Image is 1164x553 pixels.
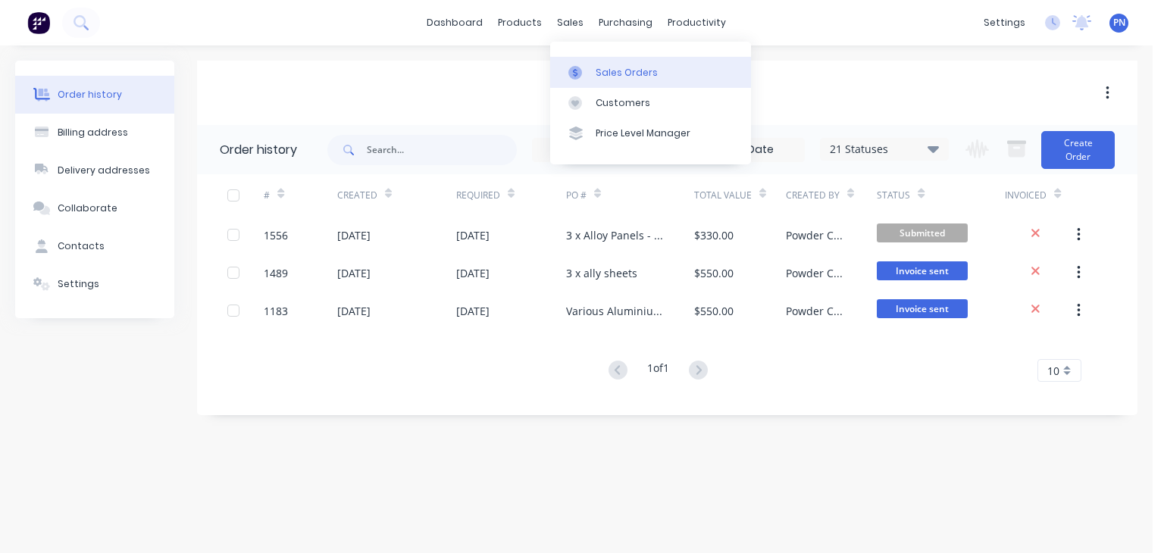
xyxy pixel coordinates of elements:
[264,303,288,319] div: 1183
[694,174,786,216] div: Total Value
[877,261,968,280] span: Invoice sent
[786,189,840,202] div: Created By
[58,88,122,102] div: Order history
[367,135,517,165] input: Search...
[1005,174,1078,216] div: Invoiced
[337,303,371,319] div: [DATE]
[877,174,1005,216] div: Status
[337,189,377,202] div: Created
[58,164,150,177] div: Delivery addresses
[264,265,288,281] div: 1489
[566,189,587,202] div: PO #
[15,152,174,189] button: Delivery addresses
[566,227,664,243] div: 3 x Alloy Panels - Powder Coat - VIVID WHITE GLOSS/[PERSON_NAME]
[566,174,694,216] div: PO #
[456,265,490,281] div: [DATE]
[15,76,174,114] button: Order history
[337,174,456,216] div: Created
[58,277,99,291] div: Settings
[58,202,117,215] div: Collaborate
[550,57,751,87] a: Sales Orders
[694,189,752,202] div: Total Value
[1041,131,1115,169] button: Create Order
[591,11,660,34] div: purchasing
[694,227,734,243] div: $330.00
[596,127,690,140] div: Price Level Manager
[264,227,288,243] div: 1556
[490,11,549,34] div: products
[58,239,105,253] div: Contacts
[456,303,490,319] div: [DATE]
[337,227,371,243] div: [DATE]
[694,303,734,319] div: $550.00
[821,141,948,158] div: 21 Statuses
[786,174,878,216] div: Created By
[15,227,174,265] button: Contacts
[786,265,847,281] div: Powder Crew
[456,174,566,216] div: Required
[58,126,128,139] div: Billing address
[1005,189,1047,202] div: Invoiced
[220,141,297,159] div: Order history
[566,303,664,319] div: Various Aluminium items
[1113,16,1125,30] span: PN
[596,66,658,80] div: Sales Orders
[877,299,968,318] span: Invoice sent
[27,11,50,34] img: Factory
[419,11,490,34] a: dashboard
[596,96,650,110] div: Customers
[1047,363,1059,379] span: 10
[566,265,637,281] div: 3 x ally sheets
[456,189,500,202] div: Required
[15,114,174,152] button: Billing address
[550,88,751,118] a: Customers
[694,265,734,281] div: $550.00
[337,265,371,281] div: [DATE]
[786,227,847,243] div: Powder Crew
[15,189,174,227] button: Collaborate
[647,360,669,382] div: 1 of 1
[549,11,591,34] div: sales
[550,118,751,148] a: Price Level Manager
[264,189,270,202] div: #
[976,11,1033,34] div: settings
[786,303,847,319] div: Powder Crew
[456,227,490,243] div: [DATE]
[877,223,968,242] span: Submitted
[877,189,910,202] div: Status
[15,265,174,303] button: Settings
[660,11,734,34] div: productivity
[264,174,337,216] div: #
[533,139,660,161] input: Order Date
